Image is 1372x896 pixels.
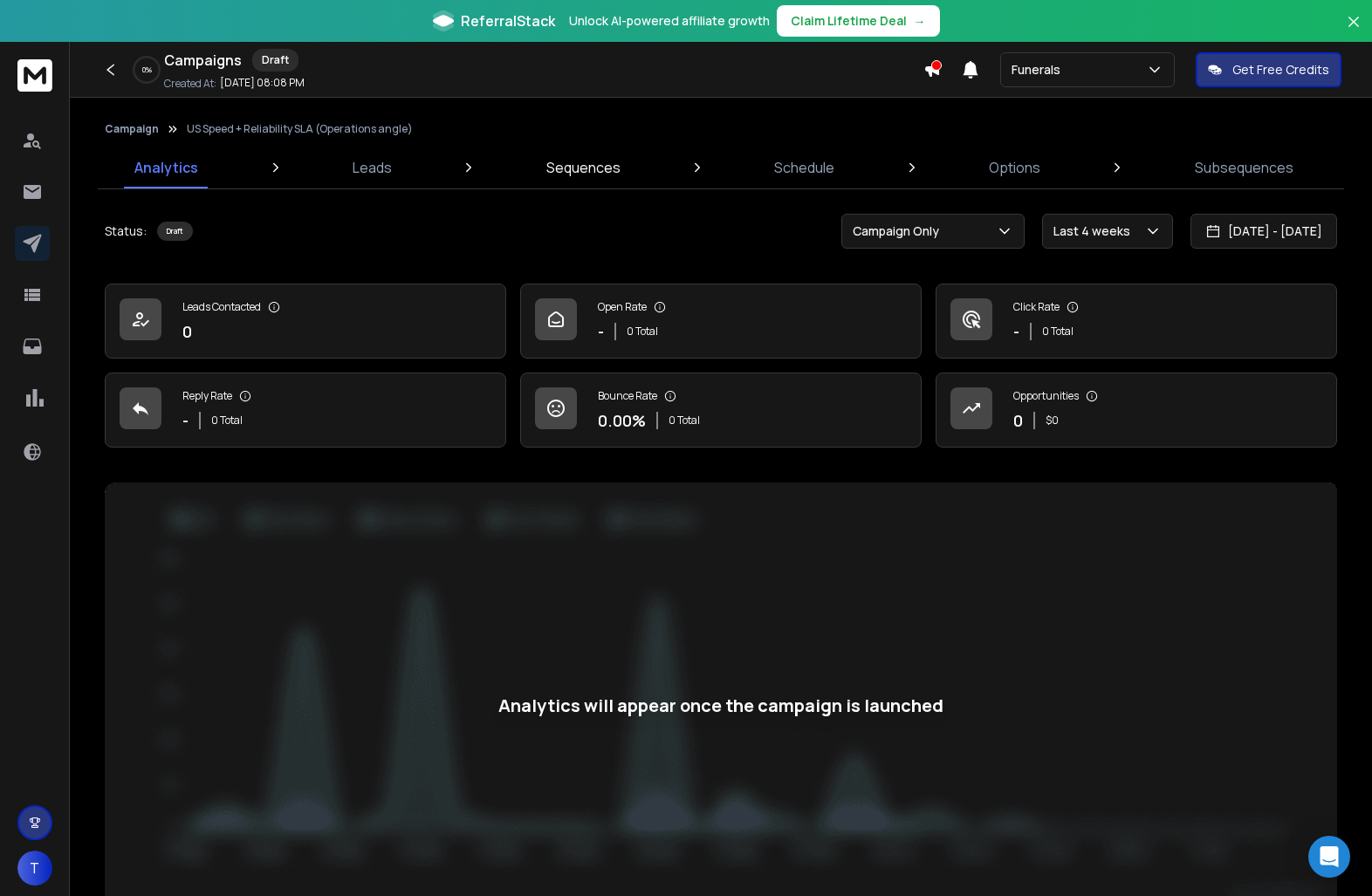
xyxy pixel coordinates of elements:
[134,157,198,178] p: Analytics
[598,319,604,344] p: -
[520,284,922,359] a: Open Rate-0 Total
[164,50,242,71] h1: Campaigns
[936,284,1337,359] a: Click Rate-0 Total
[252,49,298,72] div: Draft
[142,65,152,75] p: 0 %
[182,408,189,433] p: -
[1184,147,1304,188] a: Subsequences
[914,12,926,30] span: →
[627,325,658,339] p: 0 Total
[1042,325,1074,339] p: 0 Total
[598,300,647,314] p: Open Rate
[1232,61,1329,79] p: Get Free Credits
[105,222,147,240] p: Status:
[157,222,193,241] div: Draft
[1190,214,1337,249] button: [DATE] - [DATE]
[520,373,922,448] a: Bounce Rate0.00%0 Total
[1013,408,1023,433] p: 0
[342,147,402,188] a: Leads
[1308,836,1350,878] div: Open Intercom Messenger
[598,408,646,433] p: 0.00 %
[936,373,1337,448] a: Opportunities0$0
[220,76,305,90] p: [DATE] 08:08 PM
[187,122,413,136] p: US Speed + Reliability SLA (Operations angle)
[353,157,392,178] p: Leads
[1195,157,1293,178] p: Subsequences
[1342,10,1365,52] button: Close banner
[182,300,261,314] p: Leads Contacted
[182,389,232,403] p: Reply Rate
[777,5,940,37] button: Claim Lifetime Deal→
[17,851,52,886] button: T
[1013,389,1079,403] p: Opportunities
[164,77,216,91] p: Created At:
[124,147,209,188] a: Analytics
[764,147,845,188] a: Schedule
[978,147,1051,188] a: Options
[182,319,192,344] p: 0
[546,157,621,178] p: Sequences
[853,222,946,240] p: Campaign Only
[211,414,243,427] p: 0 Total
[1053,222,1137,240] p: Last 4 weeks
[105,284,506,359] a: Leads Contacted0
[774,157,834,178] p: Schedule
[498,694,943,718] div: Analytics will appear once the campaign is launched
[536,147,631,188] a: Sequences
[669,414,700,427] p: 0 Total
[1012,61,1067,79] p: Funerals
[989,157,1040,178] p: Options
[598,389,657,403] p: Bounce Rate
[1013,319,1019,344] p: -
[105,122,159,136] button: Campaign
[1196,52,1341,87] button: Get Free Credits
[105,373,506,448] a: Reply Rate-0 Total
[461,10,555,31] span: ReferralStack
[569,12,770,30] p: Unlock AI-powered affiliate growth
[1046,414,1059,427] p: $ 0
[1013,300,1060,314] p: Click Rate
